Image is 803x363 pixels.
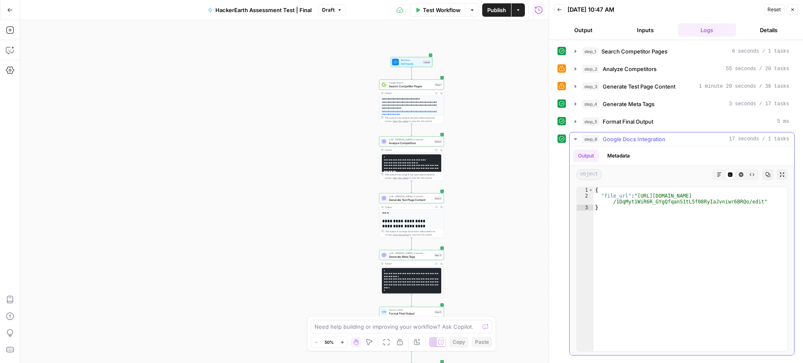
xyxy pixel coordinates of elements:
[401,58,422,62] span: Workflow
[588,187,593,193] span: Toggle code folding, rows 1 through 3
[582,100,599,108] span: step_4
[678,23,737,37] button: Logs
[570,146,794,355] div: 17 seconds / 1 tasks
[603,82,675,91] span: Generate Test Page Content
[411,238,412,250] g: Edge from step_3 to step_4
[389,138,432,141] span: LLM · [PERSON_NAME]-3-sonnet-20240229
[215,6,312,14] span: HackerEarth Assessment Test | Final
[603,117,653,126] span: Format Final Output
[385,91,432,95] div: Output
[389,84,433,88] span: Search Competitor Pages
[411,294,412,307] g: Edge from step_4 to step_5
[576,169,602,180] span: object
[729,135,789,143] span: 17 seconds / 1 tasks
[379,193,444,238] div: LLM · [PERSON_NAME]-3-sonnet-20240229Generate Test Page ContentStep 3Output**** ****** **** **** ...
[570,97,794,111] button: 3 seconds / 17 tasks
[385,173,442,180] div: This output is too large & has been abbreviated for review. to view the full content.
[393,177,409,179] span: Copy the output
[389,254,432,259] span: Generate Meta Tags
[732,48,789,55] span: 6 seconds / 1 tasks
[582,135,599,143] span: step_6
[767,6,781,13] span: Reset
[475,338,489,346] span: Paste
[602,150,635,162] button: Metadata
[453,338,465,346] span: Copy
[699,83,789,90] span: 1 minute 20 seconds / 36 tasks
[570,45,794,58] button: 6 seconds / 1 tasks
[435,83,442,86] div: Step 1
[764,4,785,15] button: Reset
[379,57,444,67] div: WorkflowSet InputsInputs
[582,117,599,126] span: step_5
[379,307,444,351] div: Format JSONFormat Final OutputStep 5Output{ "page_content":"```html\n<div class=\"hero -section\"...
[385,116,442,123] div: This output is too large & has been abbreviated for review. to view the full content.
[603,135,665,143] span: Google Docs Integration
[389,311,432,315] span: Format Final Output
[601,47,667,56] span: Search Competitor Pages
[726,65,789,73] span: 55 seconds / 20 tasks
[582,65,599,73] span: step_2
[203,3,317,17] button: HackerEarth Assessment Test | Final
[616,23,675,37] button: Inputs
[410,3,465,17] button: Test Workflow
[325,339,334,345] span: 50%
[411,181,412,193] g: Edge from step_2 to step_3
[472,337,492,348] button: Paste
[389,251,432,255] span: LLM · [PERSON_NAME]-3-sonnet-20240229
[577,205,593,211] div: 3
[401,61,422,66] span: Set Inputs
[449,337,468,348] button: Copy
[434,196,442,200] div: Step 3
[603,100,655,108] span: Generate Meta Tags
[318,5,346,15] button: Draft
[582,47,598,56] span: step_1
[434,253,442,257] div: Step 4
[582,82,599,91] span: step_3
[393,120,409,122] span: Copy the output
[603,65,657,73] span: Analyze Competitors
[570,132,794,146] button: 17 seconds / 1 tasks
[411,67,412,79] g: Edge from start to step_1
[777,118,789,125] span: 5 ms
[385,148,432,152] div: Output
[393,234,409,236] span: Copy the output
[482,3,511,17] button: Publish
[739,23,798,37] button: Details
[411,124,412,136] g: Edge from step_1 to step_2
[389,141,432,145] span: Analyze Competitors
[385,230,442,236] div: This output is too large & has been abbreviated for review. to view the full content.
[729,100,789,108] span: 3 seconds / 17 tasks
[385,205,432,208] div: Output
[434,140,442,143] div: Step 2
[487,6,506,14] span: Publish
[434,310,442,314] div: Step 5
[385,262,432,265] div: Output
[577,193,593,205] div: 2
[322,6,335,14] span: Draft
[389,198,432,202] span: Generate Test Page Content
[573,150,599,162] button: Output
[423,60,431,64] div: Inputs
[554,23,613,37] button: Output
[577,187,593,193] div: 1
[570,80,794,93] button: 1 minute 20 seconds / 36 tasks
[389,308,432,312] span: Format JSON
[389,195,432,198] span: LLM · [PERSON_NAME]-3-sonnet-20240229
[389,81,433,84] span: Google Search
[570,115,794,128] button: 5 ms
[570,62,794,76] button: 55 seconds / 20 tasks
[423,6,460,14] span: Test Workflow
